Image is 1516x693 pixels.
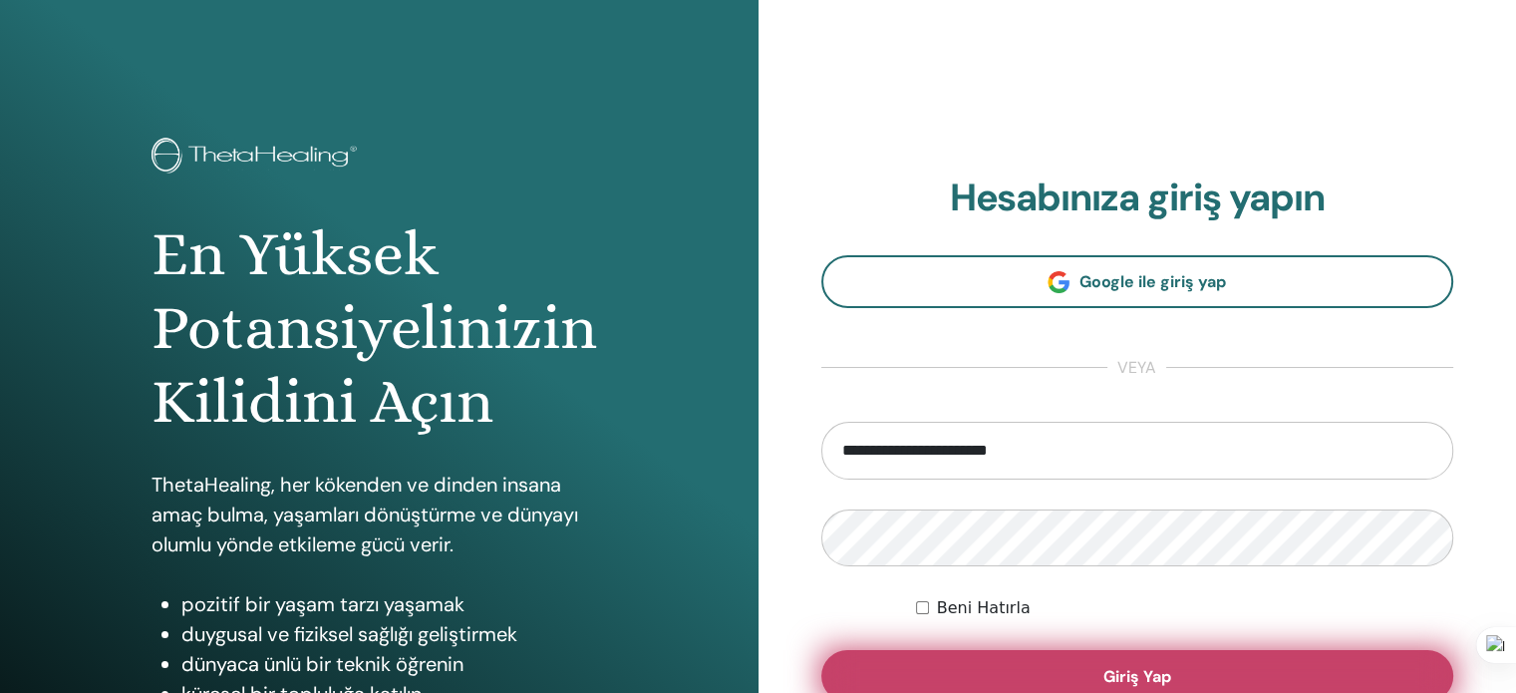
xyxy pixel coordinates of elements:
span: Giriş Yap [1103,666,1171,687]
li: pozitif bir yaşam tarzı yaşamak [181,589,607,619]
div: Keep me authenticated indefinitely or until I manually logout [916,596,1453,620]
p: ThetaHealing, her kökenden ve dinden insana amaç bulma, yaşamları dönüştürme ve dünyayı olumlu yö... [152,470,607,559]
span: veya [1107,356,1166,380]
li: dünyaca ünlü bir teknik öğrenin [181,649,607,679]
h1: En Yüksek Potansiyelinizin Kilidini Açın [152,217,607,440]
h2: Hesabınıza giriş yapın [821,175,1454,221]
span: Google ile giriş yap [1079,271,1226,292]
label: Beni Hatırla [937,596,1031,620]
a: Google ile giriş yap [821,255,1454,308]
li: duygusal ve fiziksel sağlığı geliştirmek [181,619,607,649]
